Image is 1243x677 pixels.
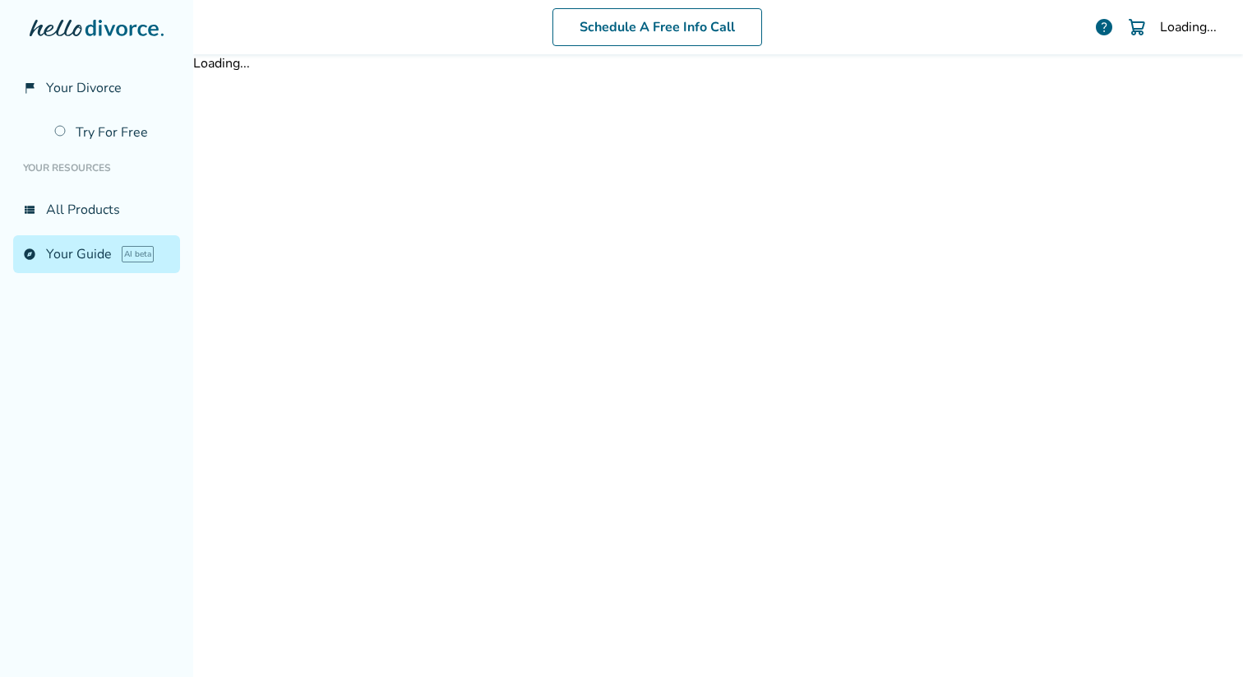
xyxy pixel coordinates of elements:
span: Your Divorce [46,79,122,97]
img: Cart [1127,17,1147,37]
span: view_list [23,203,36,216]
a: exploreYour GuideAI beta [13,235,180,273]
span: flag_2 [23,81,36,95]
div: Loading... [193,54,1243,72]
a: help [1094,17,1114,37]
span: AI beta [122,246,154,262]
a: flag_2Your Divorce [13,69,180,107]
li: Your Resources [13,151,180,184]
span: explore [23,248,36,261]
div: Loading... [1160,18,1217,36]
a: Try For Free [44,114,180,151]
a: view_listAll Products [13,191,180,229]
a: Schedule A Free Info Call [552,8,762,46]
